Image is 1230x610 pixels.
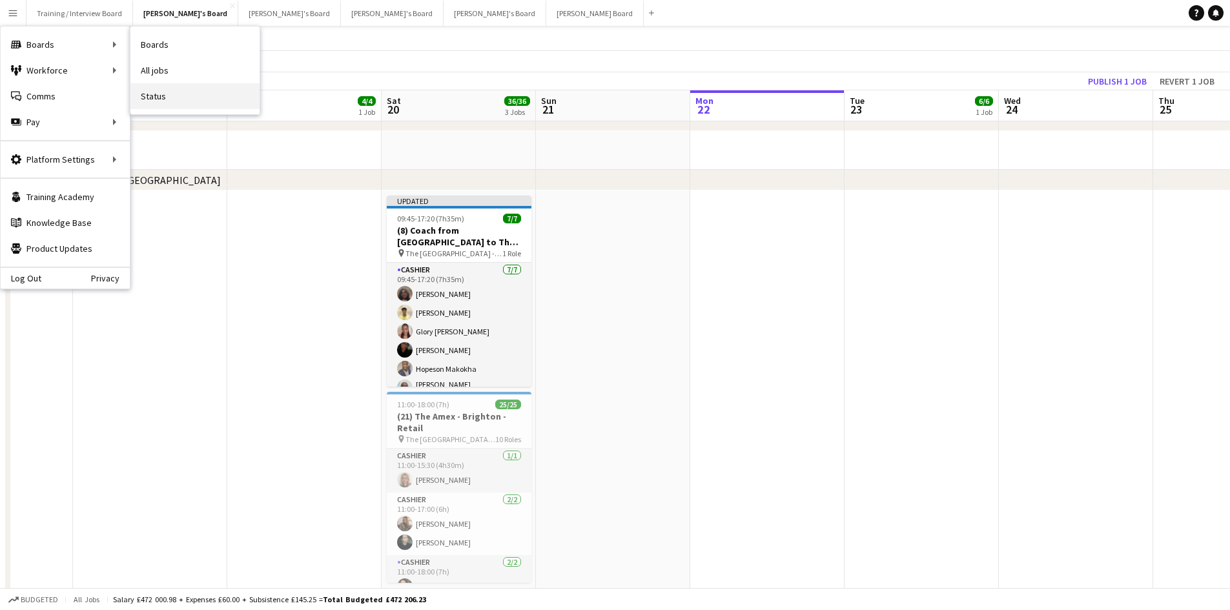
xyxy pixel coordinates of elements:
div: Platform Settings [1,147,130,172]
span: 11:00-18:00 (7h) [397,400,449,409]
a: Product Updates [1,236,130,261]
span: 24 [1002,102,1021,117]
span: 10 Roles [495,434,521,444]
a: Status [130,83,260,109]
span: All jobs [71,595,102,604]
a: Privacy [91,273,130,283]
button: [PERSON_NAME]'s Board [133,1,238,26]
span: The [GEOGRAPHIC_DATA] - Brighton FREE COACH FROM ASCOT [405,249,502,258]
span: 25 [1156,102,1174,117]
div: Boards [1,32,130,57]
button: Revert 1 job [1154,73,1220,90]
div: 1 Job [976,107,992,117]
div: 3 Jobs [505,107,529,117]
span: 09:45-17:20 (7h35m) [397,214,464,223]
app-card-role: Cashier7/709:45-17:20 (7h35m)[PERSON_NAME][PERSON_NAME]Glory [PERSON_NAME][PERSON_NAME]Hopeson Ma... [387,263,531,423]
span: The [GEOGRAPHIC_DATA] - [GEOGRAPHIC_DATA] [405,434,495,444]
div: Updated [387,196,531,206]
button: [PERSON_NAME]'s Board [341,1,444,26]
span: Sat [387,95,401,107]
a: Log Out [1,273,41,283]
a: Comms [1,83,130,109]
div: Pay [1,109,130,135]
span: Total Budgeted £472 206.23 [323,595,426,604]
app-card-role: Cashier1/111:00-15:30 (4h30m)[PERSON_NAME] [387,449,531,493]
span: 22 [693,102,713,117]
div: Workforce [1,57,130,83]
span: 6/6 [975,96,993,106]
span: 4/4 [358,96,376,106]
span: 20 [385,102,401,117]
span: Thu [1158,95,1174,107]
span: Tue [850,95,865,107]
span: 7/7 [503,214,521,223]
span: Budgeted [21,595,58,604]
span: 25/25 [495,400,521,409]
div: Salary £472 000.98 + Expenses £60.00 + Subsistence £145.25 = [113,595,426,604]
div: 1 Job [358,107,375,117]
h3: (21) The Amex - Brighton - Retail [387,411,531,434]
span: 36/36 [504,96,530,106]
button: Publish 1 job [1083,73,1152,90]
a: Training Academy [1,184,130,210]
app-job-card: 11:00-18:00 (7h)25/25(21) The Amex - Brighton - Retail The [GEOGRAPHIC_DATA] - [GEOGRAPHIC_DATA]1... [387,392,531,583]
button: [PERSON_NAME] Board [546,1,644,26]
span: 21 [539,102,557,117]
a: Knowledge Base [1,210,130,236]
button: Budgeted [6,593,60,607]
app-job-card: Updated09:45-17:20 (7h35m)7/7(8) Coach from [GEOGRAPHIC_DATA] to The Amex - Brighton - Retail The... [387,196,531,387]
span: Sun [541,95,557,107]
a: All jobs [130,57,260,83]
button: [PERSON_NAME]'s Board [238,1,341,26]
h3: (8) Coach from [GEOGRAPHIC_DATA] to The Amex - Brighton - Retail [387,225,531,248]
span: Wed [1004,95,1021,107]
span: 1 Role [502,249,521,258]
app-card-role: Cashier2/211:00-17:00 (6h)[PERSON_NAME][PERSON_NAME] [387,493,531,555]
button: Training / Interview Board [26,1,133,26]
span: 23 [848,102,865,117]
a: Boards [130,32,260,57]
button: [PERSON_NAME]'s Board [444,1,546,26]
span: Mon [695,95,713,107]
